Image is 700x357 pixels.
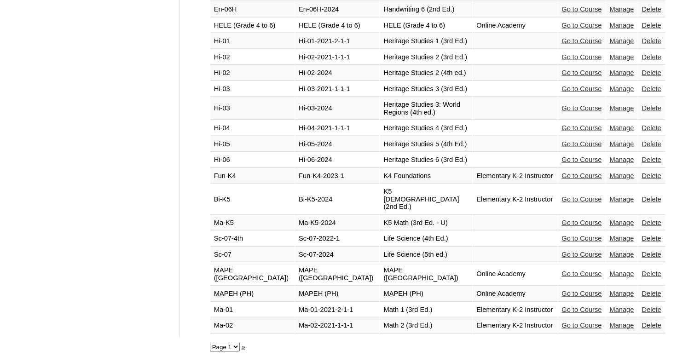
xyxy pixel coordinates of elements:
[295,137,379,152] td: Hi-05-2024
[473,263,557,286] td: Online Academy
[380,50,472,65] td: Heritage Studies 2 (3rd Ed.)
[380,318,472,334] td: Math 2 (3rd Ed.)
[473,168,557,184] td: Elementary K-2 Instructor
[642,290,661,297] a: Delete
[295,121,379,136] td: Hi-04-2021-1-1-1
[561,37,602,45] a: Go to Course
[561,270,602,277] a: Go to Course
[210,2,295,17] td: En-06H
[609,290,634,297] a: Manage
[609,306,634,313] a: Manage
[609,172,634,179] a: Manage
[380,286,472,302] td: MAPEH (PH)
[380,2,472,17] td: Handwriting 6 (2nd Ed.)
[561,6,602,13] a: Go to Course
[642,172,661,179] a: Delete
[609,270,634,277] a: Manage
[561,69,602,76] a: Go to Course
[210,152,295,168] td: Hi-06
[380,247,472,263] td: Life Science (5th ed.)
[609,156,634,163] a: Manage
[561,172,602,179] a: Go to Course
[295,215,379,231] td: Ma-K5-2024
[210,247,295,263] td: Sc-07
[210,65,295,81] td: Hi-02
[609,124,634,132] a: Manage
[642,196,661,203] a: Delete
[210,302,295,318] td: Ma-01
[210,215,295,231] td: Ma-K5
[642,37,661,45] a: Delete
[295,18,379,34] td: HELE (Grade 4 to 6)
[609,6,634,13] a: Manage
[642,322,661,329] a: Delete
[295,65,379,81] td: Hi-02-2024
[295,97,379,120] td: Hi-03-2024
[210,286,295,302] td: MAPEH (PH)
[561,235,602,242] a: Go to Course
[473,286,557,302] td: Online Academy
[210,81,295,97] td: Hi-03
[295,34,379,49] td: Hi-01-2021-2-1-1
[473,184,557,215] td: Elementary K-2 Instructor
[561,290,602,297] a: Go to Course
[561,140,602,148] a: Go to Course
[295,302,379,318] td: Ma-01-2021-2-1-1
[642,270,661,277] a: Delete
[295,318,379,334] td: Ma-02-2021-1-1-1
[642,235,661,242] a: Delete
[561,85,602,92] a: Go to Course
[609,104,634,112] a: Manage
[210,97,295,120] td: Hi-03
[561,53,602,61] a: Go to Course
[380,184,472,215] td: K5 [DEMOGRAPHIC_DATA] (2nd Ed.)
[609,251,634,258] a: Manage
[380,168,472,184] td: K4 Foundations
[210,184,295,215] td: Bi-K5
[609,235,634,242] a: Manage
[609,196,634,203] a: Manage
[210,18,295,34] td: HELE (Grade 4 to 6)
[380,302,472,318] td: Math 1 (3rd Ed.)
[473,18,557,34] td: Online Academy
[295,50,379,65] td: Hi-02-2021-1-1-1
[561,22,602,29] a: Go to Course
[642,156,661,163] a: Delete
[295,2,379,17] td: En-06H-2024
[295,152,379,168] td: Hi-06-2024
[380,18,472,34] td: HELE (Grade 4 to 6)
[642,140,661,148] a: Delete
[295,168,379,184] td: Fun-K4-2023-1
[295,263,379,286] td: MAPE ([GEOGRAPHIC_DATA])
[609,140,634,148] a: Manage
[642,219,661,226] a: Delete
[210,263,295,286] td: MAPE ([GEOGRAPHIC_DATA])
[473,302,557,318] td: Elementary K-2 Instructor
[380,137,472,152] td: Heritage Studies 5 (4th Ed.)
[473,318,557,334] td: Elementary K-2 Instructor
[642,6,661,13] a: Delete
[609,219,634,226] a: Manage
[642,22,661,29] a: Delete
[561,156,602,163] a: Go to Course
[380,34,472,49] td: Heritage Studies 1 (3rd Ed.)
[210,168,295,184] td: Fun-K4
[210,121,295,136] td: Hi-04
[380,152,472,168] td: Heritage Studies 6 (3rd Ed.)
[561,251,602,258] a: Go to Course
[380,81,472,97] td: Heritage Studies 3 (3rd Ed.)
[295,286,379,302] td: MAPEH (PH)
[642,124,661,132] a: Delete
[295,247,379,263] td: Sc-07-2024
[561,219,602,226] a: Go to Course
[295,81,379,97] td: Hi-03-2021-1-1-1
[561,322,602,329] a: Go to Course
[380,97,472,120] td: Heritage Studies 3: World Regions (4th ed.)
[609,22,634,29] a: Manage
[210,137,295,152] td: Hi-05
[295,184,379,215] td: Bi-K5-2024
[609,53,634,61] a: Manage
[642,53,661,61] a: Delete
[609,85,634,92] a: Manage
[642,104,661,112] a: Delete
